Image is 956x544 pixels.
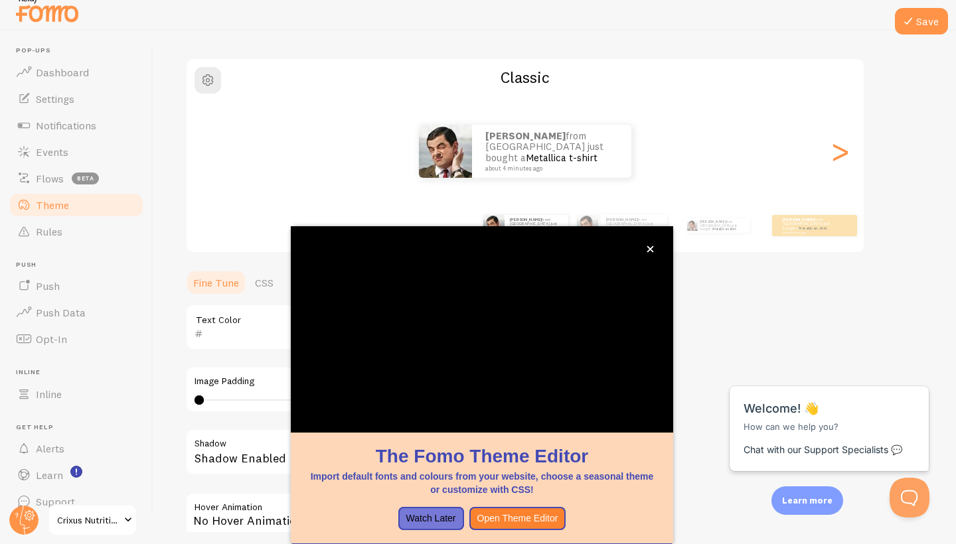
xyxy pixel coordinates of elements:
[36,279,60,293] span: Push
[419,125,472,178] img: Fomo
[36,145,68,159] span: Events
[195,375,574,387] label: Image Padding
[510,217,563,234] p: from [GEOGRAPHIC_DATA] just bought a
[187,67,864,88] h2: Classic
[485,131,618,172] p: from [GEOGRAPHIC_DATA] just bought a
[185,492,584,539] div: No Hover Animation
[771,486,843,515] div: Learn more
[307,470,657,496] p: Import default fonts and colours from your website, choose a seasonal theme or customize with CSS!
[70,466,82,478] svg: <p>Watch New Feature Tutorials!</p>
[483,215,505,236] img: Fomo
[16,261,145,269] span: Push
[469,507,566,531] button: Open Theme Editor
[16,368,145,377] span: Inline
[799,226,827,231] a: Metallica t-shirt
[57,512,120,528] span: Crixus Nutrition
[36,468,63,482] span: Learn
[8,326,145,352] a: Opt-In
[36,92,74,105] span: Settings
[8,488,145,515] a: Support
[510,217,542,222] strong: [PERSON_NAME]
[895,8,948,34] button: Save
[8,59,145,86] a: Dashboard
[8,192,145,218] a: Theme
[48,504,137,536] a: Crixus Nutrition
[713,227,736,231] a: Metallica t-shirt
[36,306,86,319] span: Push Data
[577,215,598,236] img: Fomo
[16,46,145,55] span: Pop-ups
[307,443,657,469] h1: The Fomo Theme Editor
[8,139,145,165] a: Events
[606,217,662,234] p: from [GEOGRAPHIC_DATA] just bought a
[72,172,99,184] span: beta
[485,165,614,172] small: about 4 minutes ago
[8,381,145,407] a: Inline
[783,231,835,234] small: about 4 minutes ago
[890,478,929,517] iframe: Help Scout Beacon - Open
[700,220,726,224] strong: [PERSON_NAME]
[832,103,848,199] div: Next slide
[8,218,145,245] a: Rules
[723,353,937,478] iframe: Help Scout Beacon - Messages and Notifications
[783,217,836,234] p: from [GEOGRAPHIC_DATA] just bought a
[36,442,64,455] span: Alerts
[185,269,247,296] a: Fine Tune
[36,332,67,346] span: Opt-In
[686,220,697,231] img: Fomo
[185,429,584,477] div: Shadow Enabled
[8,86,145,112] a: Settings
[8,462,145,488] a: Learn
[526,151,597,164] a: Metallica t-shirt
[8,273,145,299] a: Push
[36,198,69,212] span: Theme
[247,269,281,296] a: CSS
[36,225,62,238] span: Rules
[36,172,64,185] span: Flows
[36,495,75,508] span: Support
[8,112,145,139] a: Notifications
[16,423,145,432] span: Get Help
[398,507,464,531] button: Watch Later
[36,66,89,79] span: Dashboard
[782,494,833,507] p: Learn more
[36,119,96,132] span: Notifications
[485,129,566,142] strong: [PERSON_NAME]
[8,435,145,462] a: Alerts
[606,217,638,222] strong: [PERSON_NAME]
[526,226,554,231] a: Metallica t-shirt
[8,299,145,326] a: Push Data
[700,218,744,233] p: from [GEOGRAPHIC_DATA] just bought a
[622,226,651,231] a: Metallica t-shirt
[36,387,62,401] span: Inline
[643,242,657,256] button: close,
[8,165,145,192] a: Flows beta
[783,217,815,222] strong: [PERSON_NAME]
